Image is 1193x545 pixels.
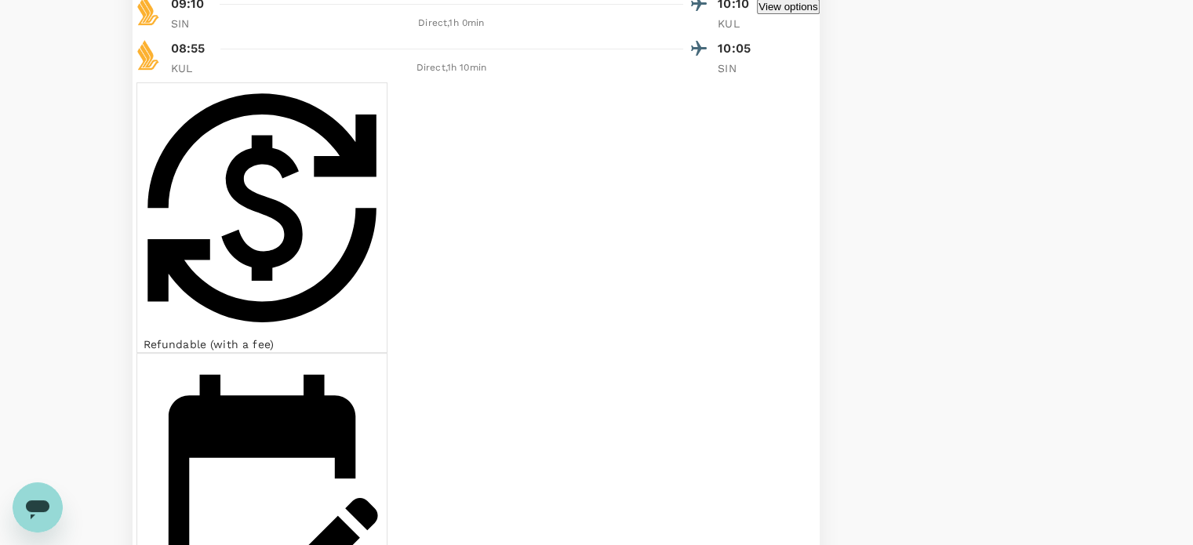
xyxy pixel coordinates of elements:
[13,482,63,532] iframe: Button to launch messaging window
[171,39,206,58] p: 08:55
[220,60,684,76] div: Direct , 1h 10min
[171,60,210,76] p: KUL
[718,16,757,31] p: KUL
[718,39,757,58] p: 10:05
[136,82,387,353] div: Refundable (with a fee)
[133,39,164,71] img: SQ
[220,16,684,31] div: Direct , 1h 0min
[137,338,280,351] span: Refundable (with a fee)
[718,60,757,76] p: SIN
[171,16,210,31] p: SIN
